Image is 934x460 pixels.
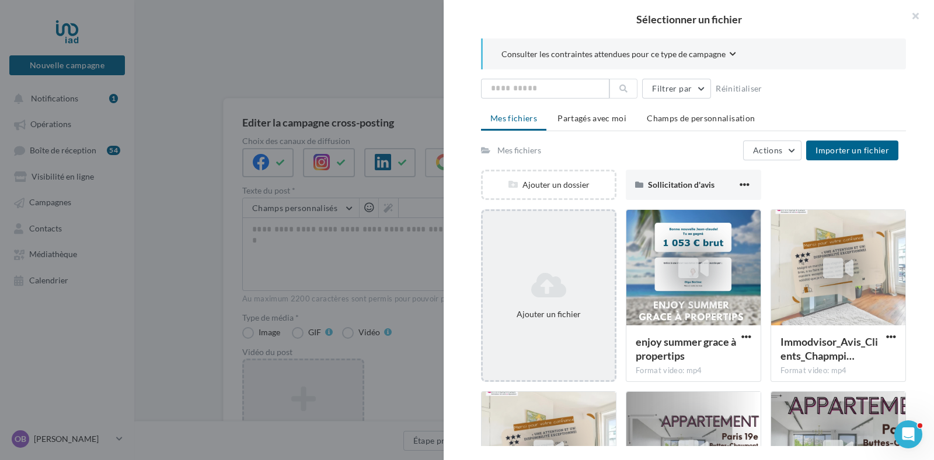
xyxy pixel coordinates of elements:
button: Importer un fichier [806,141,898,160]
button: Consulter les contraintes attendues pour ce type de campagne [501,48,736,62]
div: Ajouter un dossier [483,179,615,191]
div: Mes fichiers [497,145,541,156]
span: Mes fichiers [490,113,537,123]
button: Réinitialiser [711,82,767,96]
button: Filtrer par [642,79,711,99]
span: enjoy summer grace à propertips [636,335,736,362]
button: Actions [743,141,801,160]
span: Partagés avec moi [557,113,626,123]
div: Ajouter un fichier [487,308,610,320]
span: Immodvisor_Avis_Clients_Chapmpionnet_Olga_Berline [780,335,878,362]
div: Format video: mp4 [780,366,896,376]
span: Actions [753,145,782,155]
span: Importer un fichier [815,145,889,155]
iframe: Intercom live chat [894,420,922,448]
span: Champs de personnalisation [647,113,755,123]
h2: Sélectionner un fichier [462,14,915,24]
span: Consulter les contraintes attendues pour ce type de campagne [501,48,726,60]
span: Sollicitation d'avis [648,180,715,189]
div: Format video: mp4 [636,366,751,376]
